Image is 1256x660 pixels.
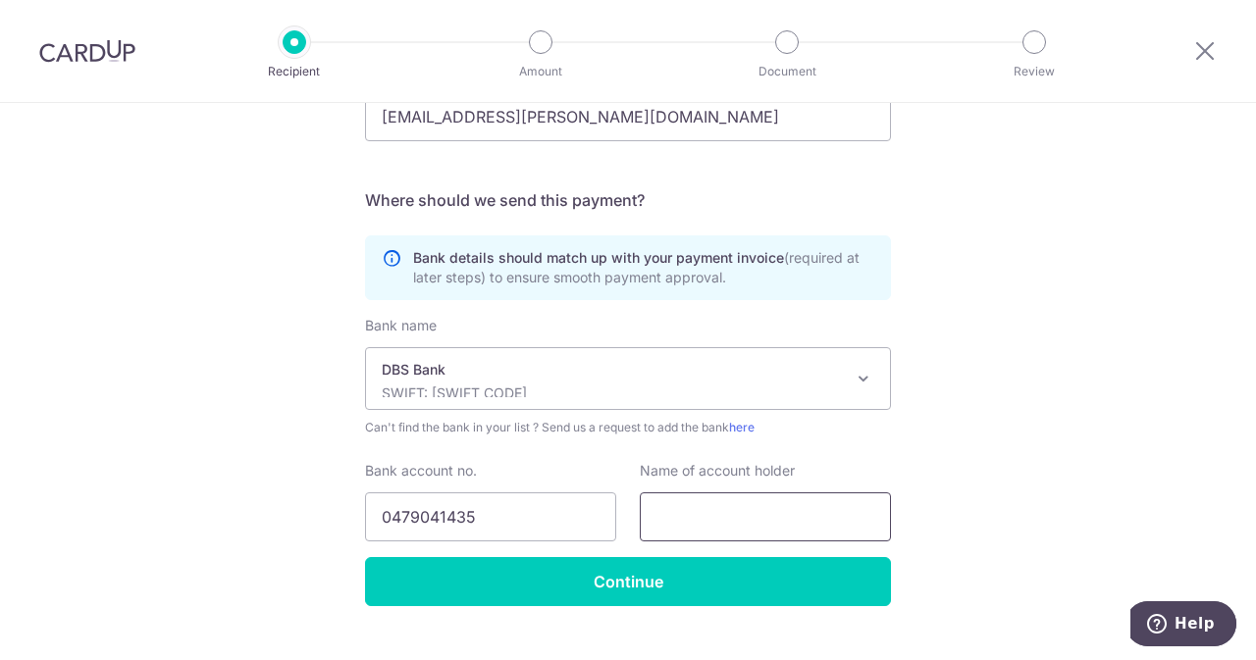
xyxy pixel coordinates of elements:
[729,420,755,434] a: here
[382,383,843,403] p: SWIFT: [SWIFT_CODE]
[413,248,874,287] p: Bank details should match up with your payment invoice
[365,188,891,212] h5: Where should we send this payment?
[365,557,891,606] input: Continue
[44,14,84,31] span: Help
[366,348,890,409] span: DBS Bank
[365,347,891,410] span: DBS Bank
[962,62,1107,81] p: Review
[365,418,891,437] span: Can't find the bank in your list ? Send us a request to add the bank
[222,62,367,81] p: Recipient
[1130,601,1236,650] iframe: Opens a widget where you can find more information
[39,39,135,63] img: CardUp
[714,62,860,81] p: Document
[365,461,477,481] label: Bank account no.
[365,316,437,335] label: Bank name
[640,461,795,481] label: Name of account holder
[382,360,843,380] p: DBS Bank
[365,92,891,141] input: Enter email address
[468,62,613,81] p: Amount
